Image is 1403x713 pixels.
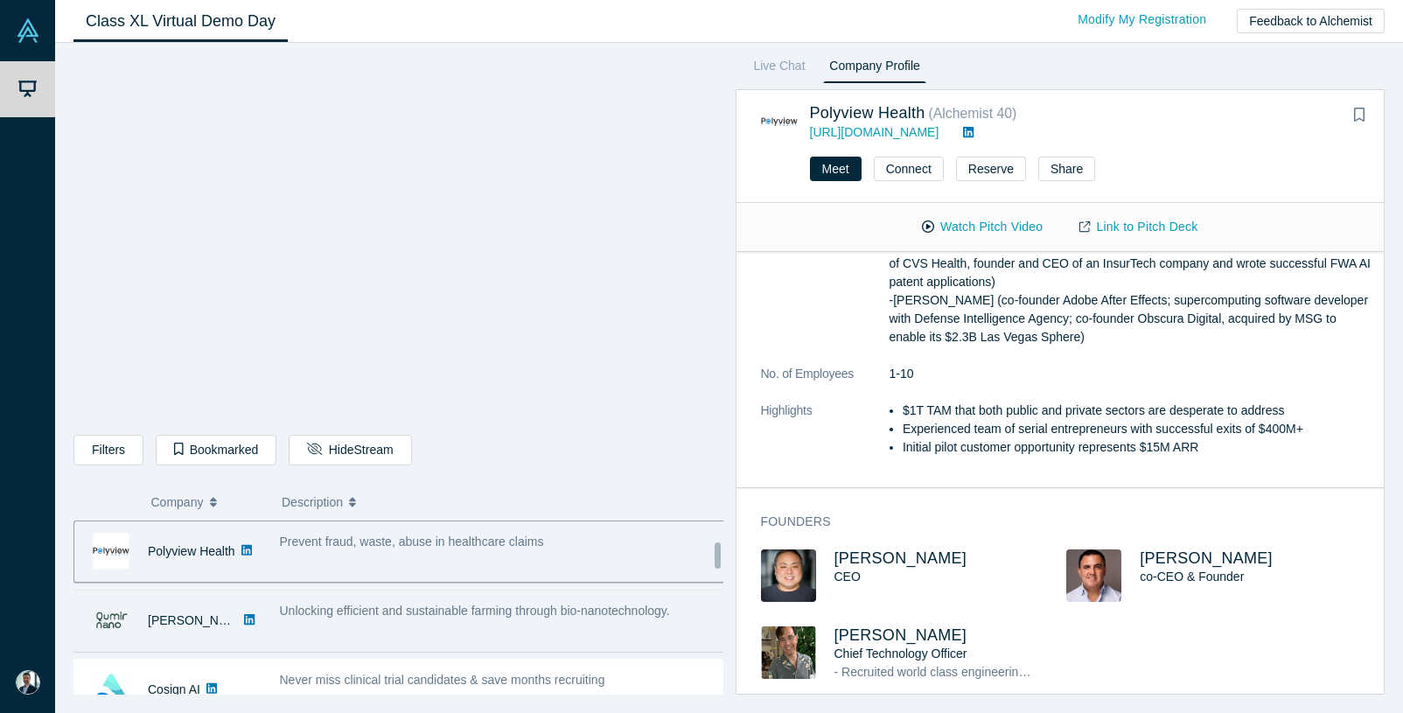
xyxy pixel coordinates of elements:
[761,626,816,679] img: Greg Deocampo's Profile Image
[93,533,129,570] img: Polyview Health's Logo
[280,604,670,618] span: Unlocking efficient and sustainable farming through bio-nanotechnology.
[761,402,890,475] dt: Highlights
[282,484,343,521] span: Description
[1038,157,1095,181] button: Share
[148,613,248,627] a: [PERSON_NAME]
[73,1,288,42] a: Class XL Virtual Demo Day
[1061,212,1216,242] a: Link to Pitch Deck
[834,626,967,644] a: [PERSON_NAME]
[834,647,967,661] span: Chief Technology Officer
[761,103,798,140] img: Polyview Health's Logo
[280,535,544,549] span: Prevent fraud, waste, abuse in healthcare claims
[810,157,862,181] button: Meet
[761,549,816,602] img: Jason Hwang's Profile Image
[1066,549,1121,602] img: Dimitri Arges's Profile Image
[1237,9,1385,33] button: Feedback to Alchemist
[890,365,1373,383] dd: 1-10
[74,57,722,422] iframe: Alchemist Class XL Demo Day: Vault
[16,18,40,43] img: Alchemist Vault Logo
[761,365,890,402] dt: No. of Employees
[904,212,1061,242] button: Watch Pitch Video
[834,570,861,584] span: CEO
[748,55,812,83] a: Live Chat
[280,673,605,687] span: Never miss clinical trial candidates & save months recruiting
[761,181,890,365] dt: Team Description
[151,484,264,521] button: Company
[810,104,925,122] a: Polyview Health
[93,671,129,708] img: Cosign AI's Logo
[73,435,143,465] button: Filters
[1140,549,1273,567] a: [PERSON_NAME]
[156,435,276,465] button: Bookmarked
[1140,570,1244,584] span: co-CEO & Founder
[903,420,1372,438] li: Experienced team of serial entrepreneurs with successful exits of $400M+
[823,55,925,83] a: Company Profile
[890,181,1373,346] p: -[PERSON_NAME] (Harvard MBA, [PERSON_NAME] MD; author of The Innovator's Prescription with [PERSO...
[148,682,200,696] a: Cosign AI
[151,484,204,521] span: Company
[1059,4,1225,35] a: Modify My Registration
[903,438,1372,457] li: Initial pilot customer opportunity represents $15M ARR
[874,157,944,181] button: Connect
[1347,103,1372,128] button: Bookmark
[810,125,939,139] a: [URL][DOMAIN_NAME]
[282,484,711,521] button: Description
[289,435,411,465] button: HideStream
[16,670,40,695] img: Papi Menon's Account
[834,549,967,567] a: [PERSON_NAME]
[956,157,1026,181] button: Reserve
[929,106,1017,121] small: ( Alchemist 40 )
[903,402,1372,420] li: $1T TAM that both public and private sectors are desperate to address
[148,544,235,558] a: Polyview Health
[761,513,1349,531] h3: Founders
[93,602,129,639] img: Qumir Nano's Logo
